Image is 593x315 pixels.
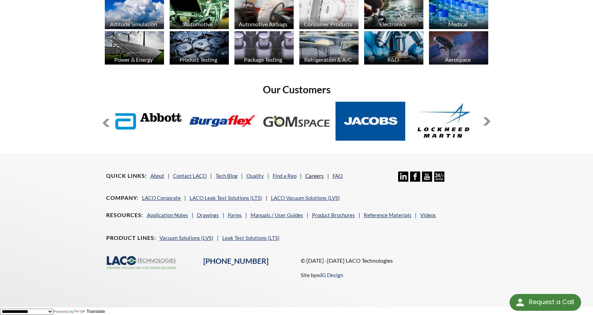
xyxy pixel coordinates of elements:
div: Automotive [169,21,228,27]
img: Artboard_1.jpg [429,31,488,65]
div: Aerospace [428,56,488,63]
a: Application Notes [147,212,188,218]
img: industry_Package_670x376.jpg [234,31,294,65]
div: Medical [428,21,488,27]
a: Drawings [197,212,219,218]
h4: Company [106,194,138,202]
a: Reference Materials [364,212,411,218]
div: R&D [363,56,423,63]
a: 24/7 Support [434,176,444,183]
img: Google Translate [74,309,87,314]
a: LACO Corporate [142,195,181,201]
a: Translate [74,309,105,314]
h4: Resources [106,212,143,219]
a: Forms [228,212,242,218]
a: FAQ [333,173,343,179]
div: Electronics [363,21,423,27]
a: Product Testing [170,31,229,66]
img: Abbott-Labs.jpg [114,102,184,141]
h4: Product Lines [106,234,156,242]
a: Videos [420,212,436,218]
div: Product Testing [169,56,228,63]
img: Burgaflex.jpg [188,102,258,141]
img: industry_ProductTesting_670x376.jpg [170,31,229,65]
a: Find a Rep [273,173,296,179]
img: industry_HVAC_670x376.jpg [299,31,359,65]
a: Manuals / User Guides [251,212,303,218]
div: Altitude Simulation [104,21,163,27]
div: Consumer Products [298,21,358,27]
a: Careers [305,173,324,179]
p: © [DATE] -[DATE] LACO Technologies [301,256,487,265]
a: Leak Test Solutions (LTS) [222,235,280,241]
div: Automotive Airbags [233,21,293,27]
a: Product Brochures [312,212,355,218]
a: Package Testing [234,31,294,66]
div: Request a Call [510,294,581,311]
a: Power & Energy [105,31,164,66]
p: Site by [301,271,343,279]
a: Quality [246,173,264,179]
a: Tech Blog [216,173,238,179]
a: Vacuum Solutions (LVS) [159,235,213,241]
img: Jacobs.jpg [335,102,405,141]
a: R&D [364,31,423,66]
a: Refrigeration & A/C [299,31,359,66]
img: Lockheed-Martin.jpg [409,102,479,141]
div: Request a Call [529,294,574,310]
img: industry_Power-2_670x376.jpg [105,31,164,65]
img: round button [514,297,526,308]
a: [PHONE_NUMBER] [203,256,268,266]
h4: Quick Links [106,172,147,180]
div: Power & Energy [104,56,163,63]
a: LACO Leak Test Solutions (LTS) [190,195,262,201]
div: Refrigeration & A/C [298,56,358,63]
img: 24/7 Support Icon [434,172,444,182]
div: Package Testing [233,56,293,63]
a: Aerospace [429,31,488,66]
h2: Our Customers [102,83,491,96]
img: GOM-Space.jpg [262,102,332,141]
img: industry_R_D_670x376.jpg [364,31,423,65]
a: edG Design [316,272,343,278]
a: Contact LACO [173,173,207,179]
a: LACO Vacuum Solutions (LVS) [271,195,340,201]
a: About [150,173,164,179]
